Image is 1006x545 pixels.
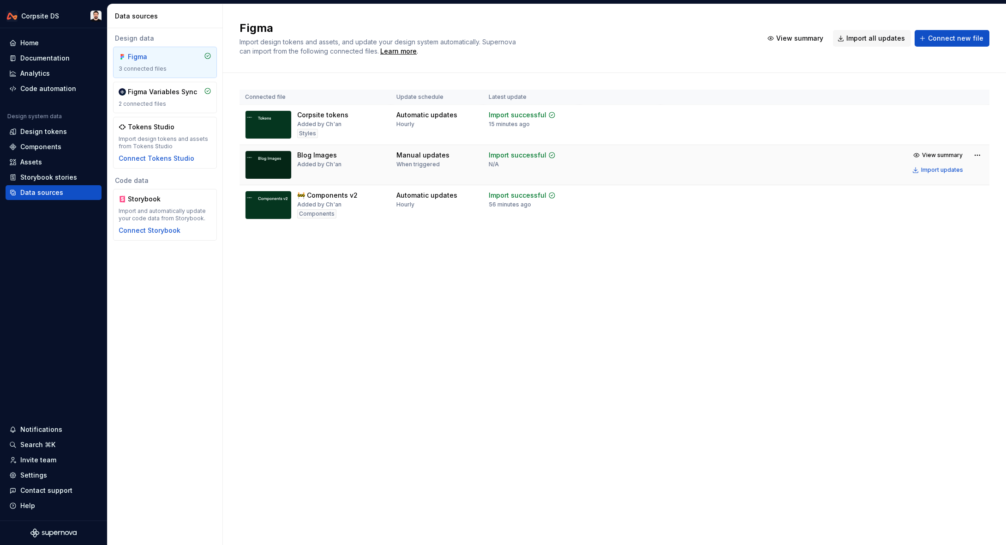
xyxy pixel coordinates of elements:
button: Search ⌘K [6,437,102,452]
div: Design tokens [20,127,67,136]
button: View summary [910,149,967,162]
div: Automatic updates [396,110,457,120]
div: Components [20,142,61,151]
th: Latest update [483,90,579,105]
div: Storybook stories [20,173,77,182]
div: Notifications [20,425,62,434]
button: Import updates [910,163,967,176]
div: 56 minutes ago [489,201,531,208]
span: Import design tokens and assets, and update your design system automatically. Supernova can impor... [240,38,518,55]
div: Automatic updates [396,191,457,200]
div: Analytics [20,69,50,78]
th: Connected file [240,90,391,105]
div: Components [297,209,336,218]
a: Assets [6,155,102,170]
button: Notifications [6,422,102,437]
div: Invite team [20,455,56,465]
div: Documentation [20,54,70,63]
button: View summary [763,30,829,47]
div: 3 connected files [119,65,211,73]
div: Assets [20,157,42,167]
h2: Figma [240,21,752,36]
div: Import successful [489,151,546,160]
div: Code data [113,176,217,185]
span: View summary [922,151,963,159]
div: Added by Ch'an [297,161,341,168]
div: Manual updates [396,151,449,160]
div: Figma [128,52,172,61]
button: Connect Storybook [119,226,180,235]
div: Design system data [7,113,62,120]
div: Contact support [20,486,72,495]
div: When triggered [396,161,440,168]
div: 🚧 Components v2 [297,191,358,200]
div: 2 connected files [119,100,211,108]
button: Connect Tokens Studio [119,154,194,163]
a: Invite team [6,453,102,467]
a: Figma3 connected files [113,47,217,78]
a: StorybookImport and automatically update your code data from Storybook.Connect Storybook [113,189,217,241]
div: Search ⌘K [20,440,55,449]
div: Added by Ch'an [297,201,341,208]
div: Import successful [489,110,546,120]
div: Help [20,501,35,510]
div: Design data [113,34,217,43]
span: Connect new file [928,34,983,43]
div: Corpsite DS [21,12,59,21]
div: N/A [489,161,499,168]
div: Blog Images [297,151,337,160]
button: Help [6,498,102,513]
img: 0733df7c-e17f-4421-95a9-ced236ef1ff0.png [6,11,18,22]
a: Tokens StudioImport design tokens and assets from Tokens StudioConnect Tokens Studio [113,117,217,169]
a: Storybook stories [6,170,102,185]
div: Styles [297,129,318,138]
div: Storybook [128,194,172,204]
a: Learn more [380,47,417,56]
svg: Supernova Logo [30,528,77,538]
div: Hourly [396,121,414,128]
a: Home [6,36,102,50]
div: Corpsite tokens [297,110,348,120]
a: Code automation [6,81,102,96]
div: Data sources [20,188,63,197]
th: Update schedule [391,90,483,105]
button: Corpsite DSCh'an [2,6,105,26]
img: Ch'an [90,11,102,22]
div: Data sources [115,12,219,21]
a: Data sources [6,185,102,200]
button: Connect new file [915,30,989,47]
button: Import all updates [833,30,911,47]
div: Import and automatically update your code data from Storybook. [119,207,211,222]
div: Figma Variables Sync [128,87,197,97]
a: Design tokens [6,124,102,139]
a: Components [6,139,102,154]
div: Tokens Studio [128,122,174,132]
div: Home [20,38,39,48]
div: Added by Ch'an [297,121,341,128]
div: 15 minutes ago [489,121,530,128]
a: Settings [6,468,102,483]
span: Import all updates [846,34,905,43]
button: Contact support [6,483,102,498]
a: Documentation [6,51,102,66]
a: Analytics [6,66,102,81]
div: Import updates [921,166,963,174]
a: Figma Variables Sync2 connected files [113,82,217,113]
div: Import design tokens and assets from Tokens Studio [119,135,211,150]
div: Settings [20,471,47,480]
div: Hourly [396,201,414,208]
div: Code automation [20,84,76,93]
span: View summary [776,34,823,43]
div: Import successful [489,191,546,200]
span: . [379,48,418,55]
